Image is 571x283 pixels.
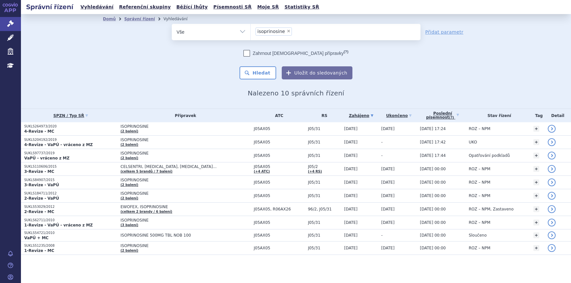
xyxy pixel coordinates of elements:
[24,124,117,129] p: SUKLS264973/2020
[420,167,446,171] span: [DATE] 00:00
[344,220,358,225] span: [DATE]
[344,207,358,211] span: [DATE]
[548,138,556,146] a: detail
[344,111,378,120] a: Zahájeno
[24,169,54,174] strong: 3-Revize - MC
[381,167,395,171] span: [DATE]
[469,220,490,225] span: ROZ – NPM
[120,138,250,142] span: ISOPRINOSINE
[248,89,344,97] span: Nalezeno 10 správních řízení
[548,244,556,252] a: detail
[21,2,79,11] h2: Správní řízení
[174,3,210,11] a: Běžící lhůty
[24,156,69,160] strong: VaPÚ - vráceno z MZ
[120,178,250,182] span: ISOPRINOSINE
[449,116,454,120] abbr: (?)
[533,220,539,225] a: +
[243,50,348,57] label: Zahrnout [DEMOGRAPHIC_DATA] přípravky
[420,140,446,144] span: [DATE] 17:42
[425,29,464,35] a: Přidat parametr
[308,126,341,131] span: J05/31
[24,196,59,201] strong: 2-Revize - VaPÚ
[533,153,539,158] a: +
[533,245,539,251] a: +
[381,126,395,131] span: [DATE]
[120,243,250,248] span: ISOPRINOSINE
[120,143,138,146] a: (2 balení)
[381,207,395,211] span: [DATE]
[254,164,304,169] span: J05AX05
[24,164,117,169] p: SUKLS110606/2015
[254,246,304,250] span: J05AX05
[24,111,117,120] a: SPZN / Typ SŘ
[24,142,93,147] strong: 4-Revize - VaPÚ - vráceno z MZ
[308,233,341,238] span: J05/31
[254,220,304,225] span: J05AX05
[469,193,490,198] span: ROZ – NPM
[469,180,490,185] span: ROZ – NPM
[120,156,138,160] a: (2 balení)
[24,223,93,227] strong: 1-Revize - VaPÚ - vráceno z MZ
[308,193,341,198] span: J05/31
[381,153,383,158] span: -
[344,180,358,185] span: [DATE]
[24,243,117,248] p: SUKLS51235/2008
[308,153,341,158] span: J05/31
[120,205,250,209] span: EWOFEX, ISOPRINOSINE
[24,138,117,142] p: SUKLS204192/2019
[308,140,341,144] span: J05/31
[420,109,465,122] a: Poslednípísemnost(?)
[533,126,539,132] a: +
[254,140,304,144] span: J05AX05
[548,192,556,200] a: detail
[420,153,446,158] span: [DATE] 17:44
[533,166,539,172] a: +
[24,151,117,156] p: SUKLS97737/2019
[533,193,539,199] a: +
[120,196,138,200] a: (2 balení)
[24,183,59,187] strong: 3-Revize - VaPÚ
[120,191,250,196] span: ISOPRINOSINE
[344,126,358,131] span: [DATE]
[294,27,297,35] input: isoprinosine
[469,153,510,158] span: Opatřování podkladů
[344,167,358,171] span: [DATE]
[420,180,446,185] span: [DATE] 00:00
[24,205,117,209] p: SUKLS53029/2012
[254,153,304,158] span: J05AX05
[24,231,117,235] p: SUKLS54721/2010
[120,151,250,156] span: ISOPRINOSINE
[287,29,291,33] span: ×
[533,232,539,238] a: +
[24,218,117,223] p: SUKLS62711/2010
[24,191,117,196] p: SUKLS184711/2012
[420,126,446,131] span: [DATE] 17:24
[548,219,556,226] a: detail
[420,207,446,211] span: [DATE] 00:00
[254,193,304,198] span: J05AX05
[103,17,116,21] a: Domů
[469,246,490,250] span: ROZ – NPM
[548,205,556,213] a: detail
[381,140,383,144] span: -
[282,3,321,11] a: Statistiky SŘ
[308,246,341,250] span: J05/31
[420,220,446,225] span: [DATE] 00:00
[548,152,556,159] a: detail
[254,180,304,185] span: J05AX05
[548,165,556,173] a: detail
[381,193,395,198] span: [DATE]
[255,3,281,11] a: Moje SŘ
[120,218,250,223] span: ISOPRINOSINE
[469,233,487,238] span: Sloučeno
[120,124,250,129] span: ISOPRINOSINE
[420,233,446,238] span: [DATE] 00:00
[308,180,341,185] span: J05/31
[258,29,285,34] span: isoprinosine
[381,111,417,120] a: Ukončeno
[117,3,173,11] a: Referenční skupiny
[344,233,358,238] span: [DATE]
[533,139,539,145] a: +
[308,170,322,173] a: (+4 RS)
[124,17,155,21] a: Správní řízení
